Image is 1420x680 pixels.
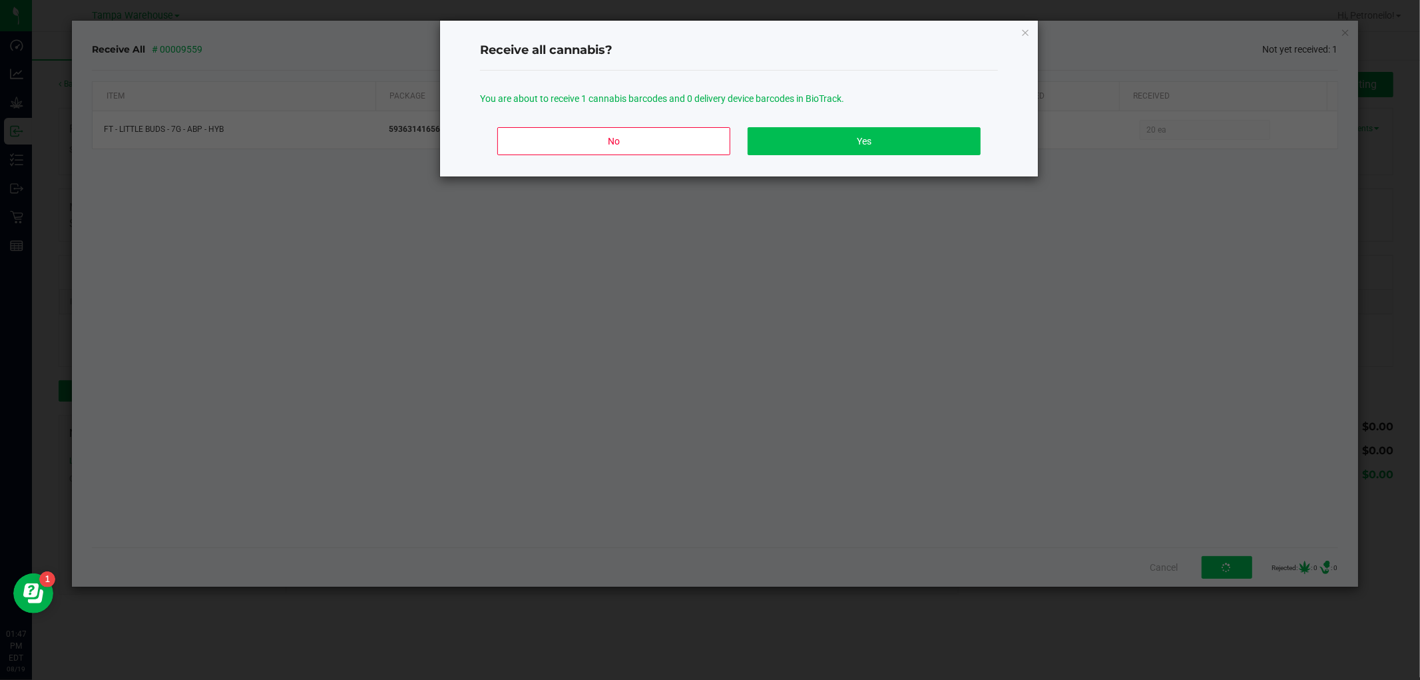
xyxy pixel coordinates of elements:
iframe: Resource center unread badge [39,571,55,587]
button: No [497,127,730,155]
p: You are about to receive 1 cannabis barcodes and 0 delivery device barcodes in BioTrack. [480,92,998,106]
iframe: Resource center [13,573,53,613]
button: Yes [748,127,981,155]
h4: Receive all cannabis? [480,42,998,59]
button: Close [1021,24,1030,40]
